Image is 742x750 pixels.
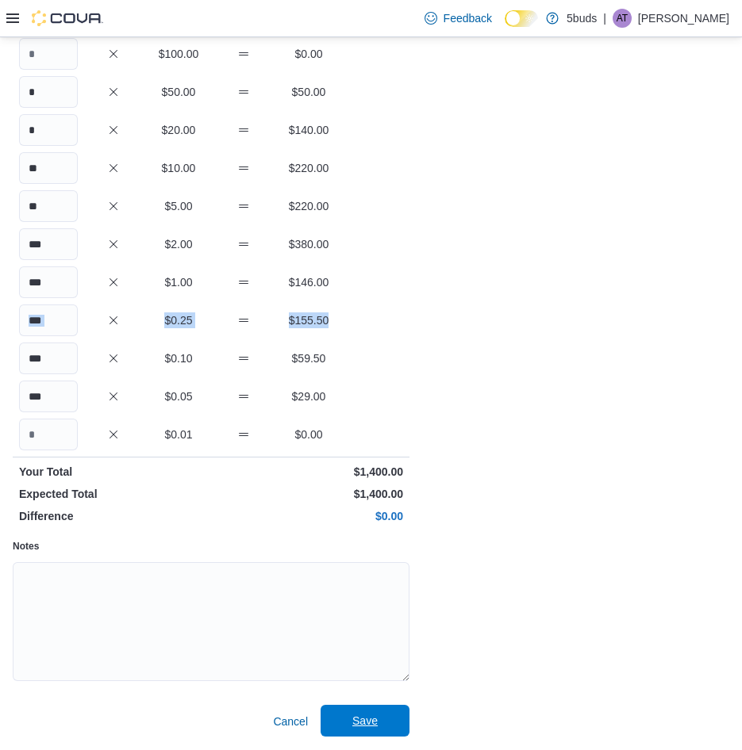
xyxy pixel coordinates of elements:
p: $29.00 [279,388,338,404]
input: Quantity [19,76,78,108]
p: 5buds [567,9,597,28]
span: AT [617,9,628,28]
input: Quantity [19,342,78,374]
div: Alex Turcotte [613,9,632,28]
p: $5.00 [149,198,208,214]
p: $20.00 [149,122,208,138]
p: $59.50 [279,350,338,366]
input: Quantity [19,228,78,260]
img: Cova [32,10,103,26]
p: $1.00 [149,274,208,290]
p: Difference [19,508,208,524]
p: $2.00 [149,236,208,252]
span: Save [352,713,378,729]
p: $155.50 [279,312,338,328]
p: $0.10 [149,350,208,366]
p: $380.00 [279,236,338,252]
p: $0.01 [149,427,208,442]
p: $0.00 [279,427,338,442]
p: Your Total [19,464,208,480]
p: $220.00 [279,198,338,214]
p: $0.05 [149,388,208,404]
p: $0.00 [279,46,338,62]
input: Quantity [19,152,78,184]
p: $0.25 [149,312,208,328]
button: Cancel [267,706,314,737]
p: $1,400.00 [214,486,403,502]
input: Quantity [19,38,78,70]
input: Quantity [19,114,78,146]
p: $1,400.00 [214,464,403,480]
span: Dark Mode [505,27,506,28]
input: Quantity [19,419,78,450]
p: $140.00 [279,122,338,138]
p: $50.00 [279,84,338,100]
a: Feedback [418,2,498,34]
p: $10.00 [149,160,208,176]
button: Save [321,705,409,737]
input: Dark Mode [505,10,538,27]
p: $100.00 [149,46,208,62]
p: $220.00 [279,160,338,176]
p: [PERSON_NAME] [638,9,729,28]
span: Feedback [444,10,492,26]
label: Notes [13,540,39,553]
input: Quantity [19,190,78,222]
input: Quantity [19,266,78,298]
p: | [603,9,606,28]
span: Cancel [273,714,308,729]
p: $146.00 [279,274,338,290]
input: Quantity [19,304,78,336]
input: Quantity [19,381,78,412]
p: $0.00 [214,508,403,524]
p: Expected Total [19,486,208,502]
p: $50.00 [149,84,208,100]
